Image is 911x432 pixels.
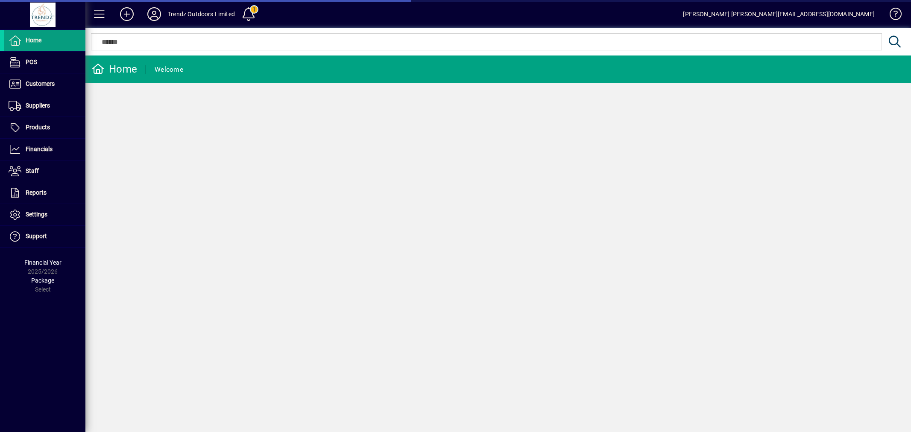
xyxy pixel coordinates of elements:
span: Suppliers [26,102,50,109]
div: Welcome [155,63,183,76]
span: Reports [26,189,47,196]
span: Home [26,37,41,44]
span: Products [26,124,50,131]
button: Add [113,6,141,22]
span: Staff [26,167,39,174]
a: Reports [4,182,85,204]
span: Financial Year [24,259,62,266]
div: Home [92,62,137,76]
a: Support [4,226,85,247]
span: Package [31,277,54,284]
a: Staff [4,161,85,182]
a: Settings [4,204,85,225]
a: Financials [4,139,85,160]
span: POS [26,58,37,65]
button: Profile [141,6,168,22]
a: Suppliers [4,95,85,117]
span: Customers [26,80,55,87]
span: Financials [26,146,53,152]
a: Knowledge Base [883,2,900,29]
a: Products [4,117,85,138]
div: [PERSON_NAME] [PERSON_NAME][EMAIL_ADDRESS][DOMAIN_NAME] [683,7,875,21]
div: Trendz Outdoors Limited [168,7,235,21]
span: Support [26,233,47,239]
a: Customers [4,73,85,95]
span: Settings [26,211,47,218]
a: POS [4,52,85,73]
